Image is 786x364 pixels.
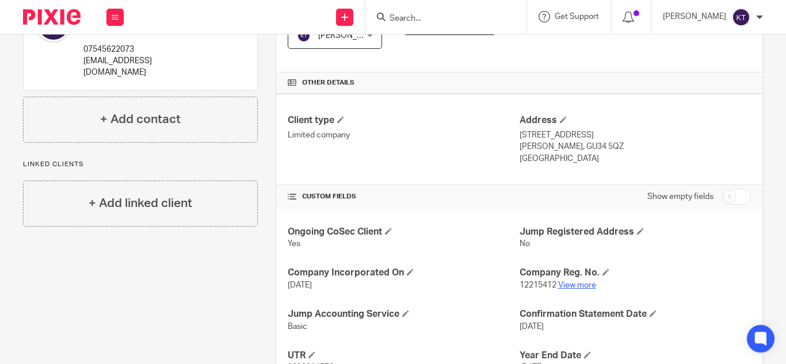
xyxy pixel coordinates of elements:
[520,141,751,152] p: [PERSON_NAME], GU34 5QZ
[520,114,751,127] h4: Address
[520,240,530,248] span: No
[23,9,81,25] img: Pixie
[558,281,596,289] a: View more
[288,350,519,362] h4: UTR
[89,194,192,212] h4: + Add linked client
[520,267,751,279] h4: Company Reg. No.
[288,192,519,201] h4: CUSTOM FIELDS
[520,308,751,320] h4: Confirmation Statement Date
[520,350,751,362] h4: Year End Date
[23,160,258,169] p: Linked clients
[83,55,212,79] p: [EMAIL_ADDRESS][DOMAIN_NAME]
[520,153,751,164] p: [GEOGRAPHIC_DATA]
[297,29,311,43] img: svg%3E
[83,44,212,55] p: 07545622073
[288,323,307,331] span: Basic
[288,114,519,127] h4: Client type
[647,191,713,202] label: Show empty fields
[288,267,519,279] h4: Company Incorporated On
[288,129,519,141] p: Limited company
[302,78,354,87] span: Other details
[520,323,544,331] span: [DATE]
[520,226,751,238] h4: Jump Registered Address
[520,129,751,141] p: [STREET_ADDRESS]
[388,14,492,24] input: Search
[555,13,599,21] span: Get Support
[663,11,726,22] p: [PERSON_NAME]
[288,308,519,320] h4: Jump Accounting Service
[288,281,312,289] span: [DATE]
[732,8,750,26] img: svg%3E
[520,281,556,289] span: 12215412
[288,226,519,238] h4: Ongoing CoSec Client
[288,240,300,248] span: Yes
[100,110,181,128] h4: + Add contact
[318,32,381,40] span: [PERSON_NAME]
